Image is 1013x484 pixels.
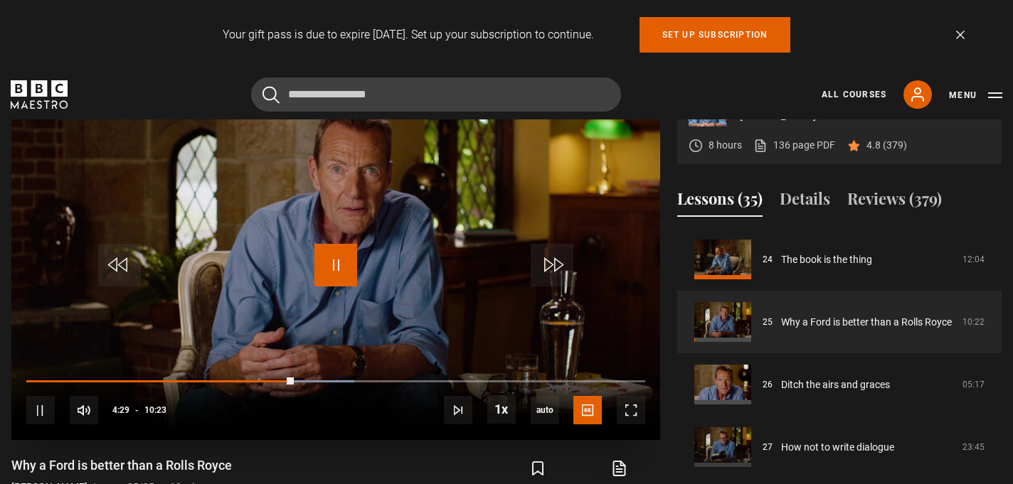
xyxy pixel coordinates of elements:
a: Set up subscription [640,17,791,53]
p: 4.8 (379) [866,138,907,153]
button: Captions [573,396,602,424]
span: 10:23 [144,397,166,423]
svg: BBC Maestro [11,80,68,109]
a: The book is the thing [781,252,872,267]
button: Next Lesson [444,396,472,424]
a: Why a Ford is better than a Rolls Royce [781,315,952,330]
button: Toggle navigation [949,88,1002,102]
span: auto [531,396,559,424]
a: All Courses [822,88,886,101]
h1: Why a Ford is better than a Rolls Royce [11,457,232,474]
a: Ditch the airs and graces [781,377,890,392]
p: Your gift pass is due to expire [DATE]. Set up your subscription to continue. [223,26,594,43]
div: Current quality: 720p [531,396,559,424]
button: Reviews (379) [847,187,942,217]
a: 136 page PDF [753,138,835,153]
button: Pause [26,396,55,424]
button: Submit the search query [262,86,280,104]
button: Playback Rate [487,395,516,424]
span: - [135,405,139,415]
a: How not to write dialogue [781,440,894,455]
button: Fullscreen [617,396,645,424]
button: Details [780,187,830,217]
button: Lessons (35) [677,187,763,217]
p: 8 hours [709,138,742,153]
video-js: Video Player [11,75,660,440]
span: 4:29 [112,397,129,423]
button: Mute [70,396,98,424]
input: Search [251,77,621,112]
div: Progress Bar [26,380,645,383]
